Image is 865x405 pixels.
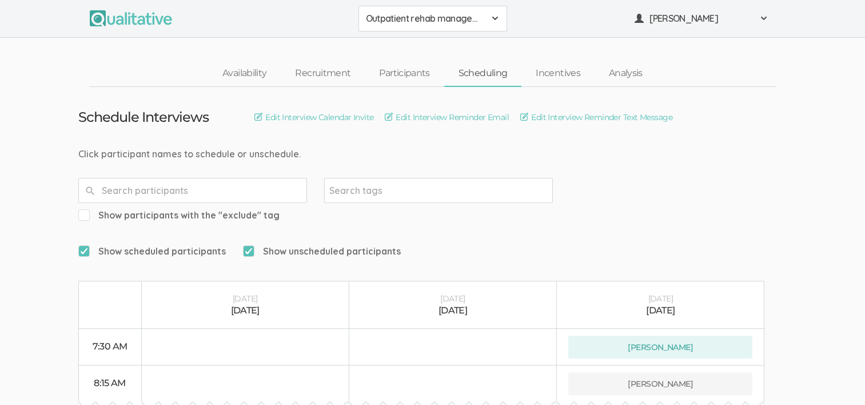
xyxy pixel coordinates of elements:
[208,61,281,86] a: Availability
[521,61,595,86] a: Incentives
[366,12,485,25] span: Outpatient rehab management of no shows and cancellations
[90,377,130,390] div: 8:15 AM
[568,293,752,304] div: [DATE]
[243,245,401,258] span: Show unscheduled participants
[78,148,787,161] div: Click participant names to schedule or unschedule.
[627,6,776,31] button: [PERSON_NAME]
[78,110,209,125] h3: Schedule Interviews
[78,178,307,203] input: Search participants
[254,111,373,124] a: Edit Interview Calendar Invite
[595,61,657,86] a: Analysis
[808,350,865,405] iframe: Chat Widget
[649,12,752,25] span: [PERSON_NAME]
[365,61,444,86] a: Participants
[568,304,752,317] div: [DATE]
[358,6,507,31] button: Outpatient rehab management of no shows and cancellations
[90,10,172,26] img: Qualitative
[281,61,365,86] a: Recruitment
[568,336,752,359] button: [PERSON_NAME]
[444,61,522,86] a: Scheduling
[568,372,752,395] button: [PERSON_NAME]
[361,293,545,304] div: [DATE]
[90,340,130,354] div: 7:30 AM
[385,111,509,124] a: Edit Interview Reminder Email
[329,183,401,198] input: Search tags
[520,111,672,124] a: Edit Interview Reminder Text Message
[78,209,280,222] span: Show participants with the "exclude" tag
[78,245,226,258] span: Show scheduled participants
[153,293,337,304] div: [DATE]
[153,304,337,317] div: [DATE]
[361,304,545,317] div: [DATE]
